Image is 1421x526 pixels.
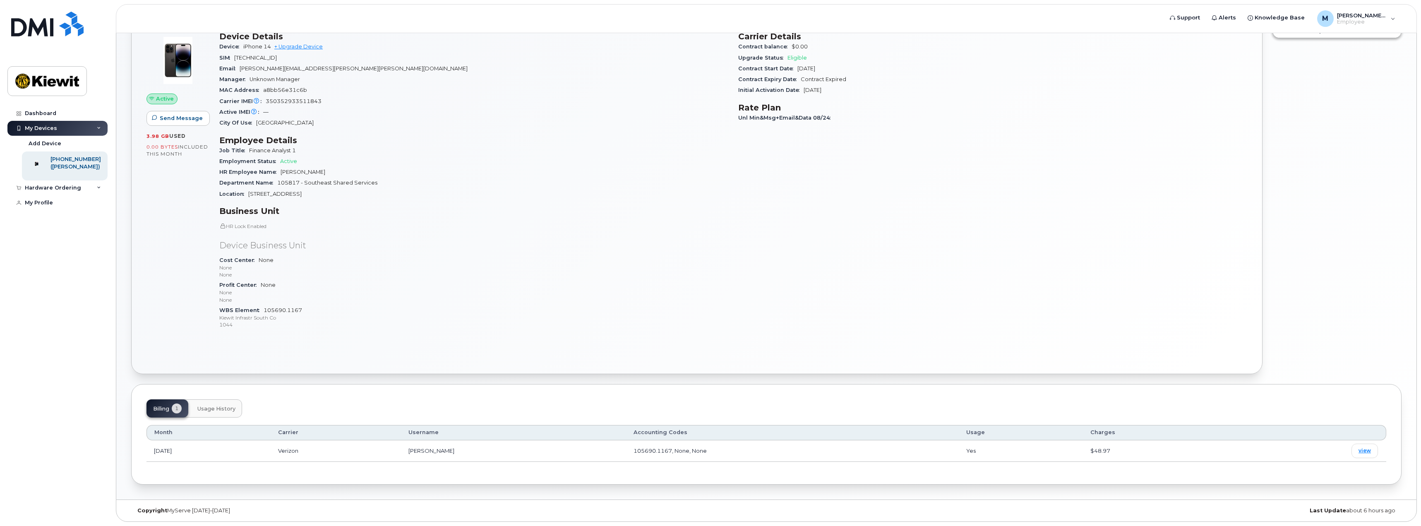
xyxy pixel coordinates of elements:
span: None [219,257,728,279]
a: Support [1164,10,1206,26]
h3: Employee Details [219,135,728,145]
span: a8bb56e31c6b [263,87,307,93]
span: [GEOGRAPHIC_DATA] [256,120,314,126]
th: Accounting Codes [626,425,959,440]
span: 105690.1167, None, None [634,447,707,454]
span: Eligible [787,55,807,61]
th: Month [146,425,271,440]
p: Kiewit Infrastr South Co [219,314,728,321]
span: Employment Status [219,158,280,164]
span: M [1322,14,1328,24]
span: Initial Activation Date [738,87,804,93]
span: view [1359,447,1371,454]
td: Verizon [271,440,401,462]
span: Support [1177,14,1200,22]
span: Contract Expiry Date [738,76,801,82]
span: Active [280,158,297,164]
p: None [219,296,728,303]
span: SIM [219,55,234,61]
span: 3.98 GB [146,133,169,139]
th: Charges [1083,425,1230,440]
span: [PERSON_NAME].[PERSON_NAME] [1337,12,1387,19]
span: Finance Analyst 1 [249,147,296,154]
span: Location [219,191,248,197]
a: + Upgrade Device [274,43,323,50]
span: [PERSON_NAME] [281,169,325,175]
th: Carrier [271,425,401,440]
th: Usage [959,425,1083,440]
td: [DATE] [146,440,271,462]
p: HR Lock Enabled [219,223,728,230]
span: Contract Start Date [738,65,797,72]
span: 105690.1167 [219,307,728,329]
strong: Copyright [137,507,167,514]
p: 1044 [219,321,728,328]
div: about 6 hours ago [978,507,1402,514]
p: Device Business Unit [219,240,728,252]
span: Unknown Manager [250,76,300,82]
p: None [219,271,728,278]
a: view [1351,444,1378,458]
span: [TECHNICAL_ID] [234,55,277,61]
span: 105817 - Southeast Shared Services [277,180,377,186]
span: Employee [1337,19,1387,25]
a: Knowledge Base [1242,10,1311,26]
span: $0.00 [792,43,808,50]
span: Email [219,65,240,72]
span: City Of Use [219,120,256,126]
h3: Business Unit [219,206,728,216]
span: Send Message [160,114,203,122]
span: [STREET_ADDRESS] [248,191,302,197]
span: Knowledge Base [1255,14,1305,22]
h3: Rate Plan [738,103,1247,113]
span: Active [156,95,174,103]
span: iPhone 14 [243,43,271,50]
span: Alerts [1219,14,1236,22]
h3: Carrier Details [738,31,1247,41]
span: Carrier IMEI [219,98,266,104]
span: None [219,282,728,303]
p: None [219,264,728,271]
iframe: Messenger Launcher [1385,490,1415,520]
span: [DATE] [804,87,821,93]
img: image20231002-3703462-njx0qo.jpeg [153,36,203,85]
span: Contract Expired [801,76,846,82]
span: used [169,133,186,139]
span: 0.00 Bytes [146,144,178,150]
td: Yes [959,440,1083,462]
div: $48.97 [1090,447,1223,455]
span: Cost Center [219,257,259,263]
span: Department Name [219,180,277,186]
span: [DATE] [797,65,815,72]
p: None [219,289,728,296]
span: Job Title [219,147,249,154]
h3: Device Details [219,31,728,41]
span: 350352933511843 [266,98,322,104]
span: [PERSON_NAME][EMAIL_ADDRESS][PERSON_NAME][PERSON_NAME][DOMAIN_NAME] [240,65,468,72]
strong: Last Update [1310,507,1346,514]
span: Manager [219,76,250,82]
span: — [263,109,269,115]
span: Upgrade Status [738,55,787,61]
span: HR Employee Name [219,169,281,175]
span: Unl Min&Msg+Email&Data 08/24 [738,115,835,121]
span: Active IMEI [219,109,263,115]
button: Send Message [146,111,210,126]
a: Alerts [1206,10,1242,26]
span: WBS Element [219,307,264,313]
span: Contract balance [738,43,792,50]
span: Usage History [197,406,235,412]
span: Profit Center [219,282,261,288]
div: Murphy.Ray [1311,10,1401,27]
div: MyServe [DATE]–[DATE] [131,507,554,514]
span: MAC Address [219,87,263,93]
th: Username [401,425,626,440]
td: [PERSON_NAME] [401,440,626,462]
span: Device [219,43,243,50]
